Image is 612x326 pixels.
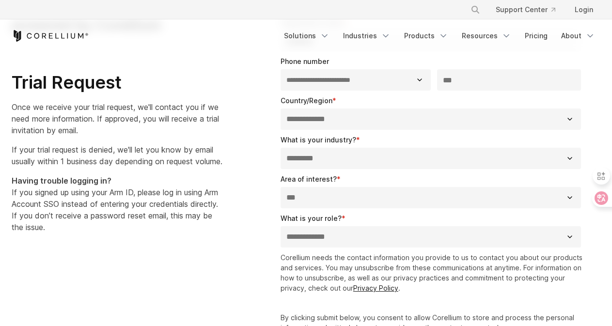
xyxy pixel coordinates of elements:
[278,27,335,45] a: Solutions
[281,96,332,105] span: Country/Region
[281,175,337,183] span: Area of interest?
[281,136,356,144] span: What is your industry?
[488,1,563,18] a: Support Center
[12,176,218,232] span: If you signed up using your Arm ID, please log in using Arm Account SSO instead of entering your ...
[281,252,585,293] p: Corellium needs the contact information you provide to us to contact you about our products and s...
[567,1,601,18] a: Login
[12,30,89,42] a: Corellium Home
[519,27,553,45] a: Pricing
[12,72,222,93] h2: Trial Request
[281,214,342,222] span: What is your role?
[398,27,454,45] a: Products
[12,176,111,186] strong: Having trouble logging in?
[278,27,601,45] div: Navigation Menu
[459,1,601,18] div: Navigation Menu
[12,102,219,135] span: Once we receive your trial request, we'll contact you if we need more information. If approved, y...
[281,57,329,65] span: Phone number
[555,27,601,45] a: About
[337,27,396,45] a: Industries
[353,284,398,292] a: Privacy Policy
[467,1,484,18] button: Search
[12,145,222,166] span: If your trial request is denied, we'll let you know by email usually within 1 business day depend...
[456,27,517,45] a: Resources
